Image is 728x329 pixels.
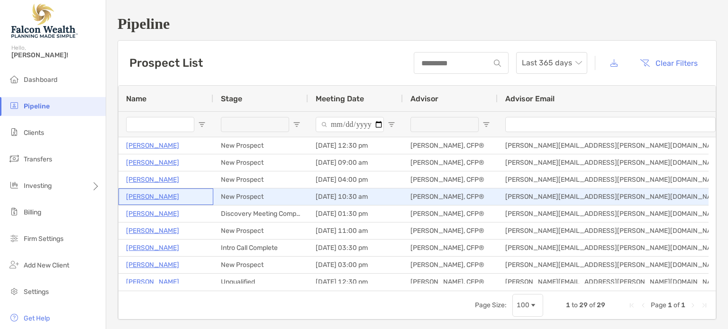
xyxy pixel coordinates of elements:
button: Open Filter Menu [293,121,300,128]
div: [DATE] 11:00 am [308,222,403,239]
img: investing icon [9,179,20,191]
span: Dashboard [24,76,57,84]
span: Investing [24,182,52,190]
span: Settings [24,288,49,296]
img: clients icon [9,126,20,138]
div: [PERSON_NAME], CFP® [403,137,498,154]
button: Open Filter Menu [388,121,395,128]
div: 100 [517,301,529,309]
span: Get Help [24,314,50,322]
div: [PERSON_NAME], CFP® [403,154,498,171]
a: [PERSON_NAME] [126,242,179,254]
h1: Pipeline [118,15,717,33]
div: New Prospect [213,257,308,273]
span: of [673,301,680,309]
span: Billing [24,208,41,216]
a: [PERSON_NAME] [126,225,179,237]
h3: Prospect List [129,56,203,70]
div: [DATE] 09:00 am [308,154,403,171]
span: Firm Settings [24,235,64,243]
span: Advisor [410,94,438,103]
img: dashboard icon [9,73,20,85]
div: [DATE] 03:30 pm [308,240,403,256]
span: 1 [668,301,672,309]
input: Advisor Email Filter Input [505,117,716,132]
img: Falcon Wealth Planning Logo [11,4,78,38]
div: [DATE] 12:30 pm [308,274,403,290]
div: Intro Call Complete [213,240,308,256]
div: New Prospect [213,222,308,239]
a: [PERSON_NAME] [126,191,179,203]
div: [DATE] 04:00 pm [308,171,403,188]
img: input icon [494,60,501,67]
img: settings icon [9,285,20,297]
div: Previous Page [639,302,647,309]
div: New Prospect [213,154,308,171]
input: Meeting Date Filter Input [316,117,384,132]
div: [DATE] 12:30 pm [308,137,403,154]
button: Clear Filters [633,53,705,73]
div: [PERSON_NAME], CFP® [403,205,498,222]
span: Name [126,94,146,103]
div: Unqualified [213,274,308,290]
a: [PERSON_NAME] [126,157,179,169]
span: 29 [597,301,605,309]
div: Discovery Meeting Complete [213,205,308,222]
div: Page Size: [475,301,507,309]
div: New Prospect [213,188,308,205]
span: 1 [681,301,685,309]
div: [PERSON_NAME], CFP® [403,171,498,188]
a: [PERSON_NAME] [126,174,179,186]
img: transfers icon [9,153,20,164]
span: Last 365 days [522,53,582,73]
a: [PERSON_NAME] [126,276,179,288]
div: [DATE] 01:30 pm [308,205,403,222]
div: New Prospect [213,137,308,154]
img: billing icon [9,206,20,217]
button: Open Filter Menu [198,121,206,128]
div: [DATE] 10:30 am [308,188,403,205]
div: Page Size [512,294,543,317]
a: [PERSON_NAME] [126,208,179,220]
span: Meeting Date [316,94,364,103]
div: New Prospect [213,171,308,188]
img: pipeline icon [9,100,20,111]
div: [PERSON_NAME], CFP® [403,274,498,290]
button: Open Filter Menu [482,121,490,128]
a: [PERSON_NAME] [126,259,179,271]
div: Next Page [689,302,697,309]
img: firm-settings icon [9,232,20,244]
img: get-help icon [9,312,20,323]
div: [PERSON_NAME], CFP® [403,240,498,256]
div: [PERSON_NAME], CFP® [403,188,498,205]
span: to [572,301,578,309]
div: [PERSON_NAME], CFP® [403,257,498,273]
div: [PERSON_NAME], CFP® [403,222,498,239]
span: [PERSON_NAME]! [11,51,100,59]
img: add_new_client icon [9,259,20,270]
span: Stage [221,94,242,103]
span: 1 [566,301,570,309]
span: Add New Client [24,261,69,269]
span: Advisor Email [505,94,555,103]
span: Clients [24,129,44,137]
span: Transfers [24,155,52,163]
span: 29 [579,301,588,309]
span: of [589,301,595,309]
div: [DATE] 03:00 pm [308,257,403,273]
input: Name Filter Input [126,117,194,132]
a: [PERSON_NAME] [126,140,179,151]
div: Last Page [701,302,708,309]
span: Page [651,301,666,309]
div: First Page [628,302,636,309]
span: Pipeline [24,102,50,110]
